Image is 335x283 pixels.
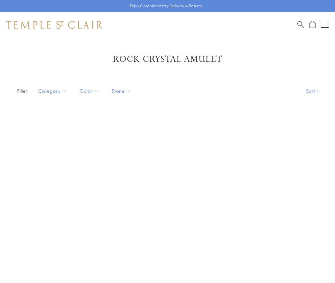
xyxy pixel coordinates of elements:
[33,84,72,98] button: Category
[297,21,304,29] a: Search
[75,84,104,98] button: Color
[6,21,103,29] img: Temple St. Clair
[77,87,104,95] span: Color
[130,3,202,9] p: Enjoy Complimentary Delivery & Returns
[108,87,136,95] span: Stone
[16,54,319,65] h1: Rock Crystal Amulet
[321,21,329,29] button: Open navigation
[309,21,316,29] a: Open Shopping Bag
[107,84,136,98] button: Stone
[292,81,335,101] button: Show sort by
[35,87,72,95] span: Category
